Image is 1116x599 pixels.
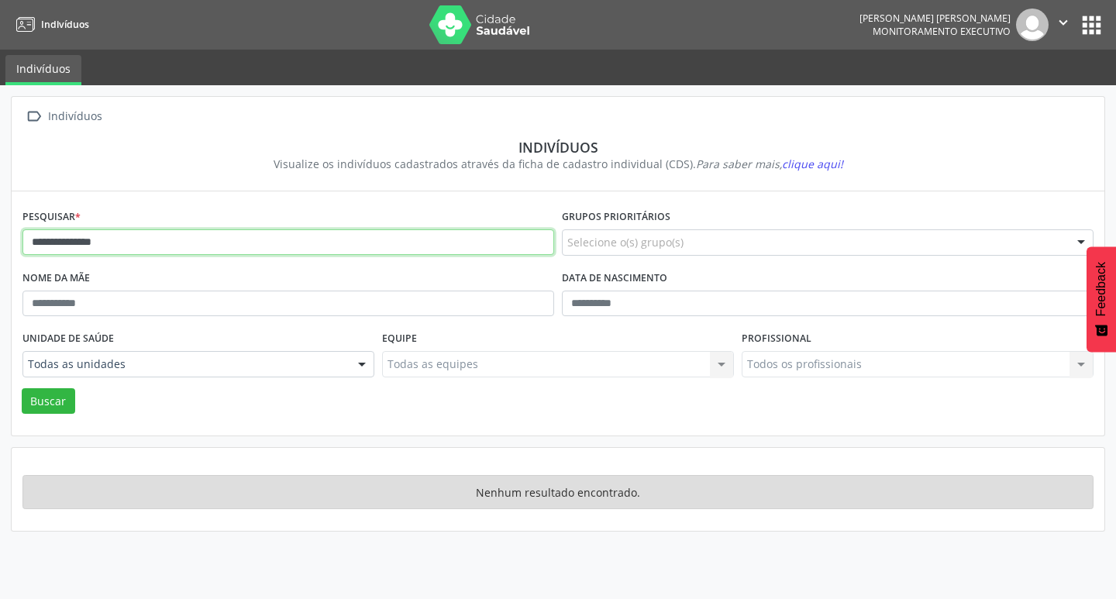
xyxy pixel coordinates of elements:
[1055,14,1072,31] i: 
[33,156,1083,172] div: Visualize os indivíduos cadastrados através da ficha de cadastro individual (CDS).
[382,327,417,351] label: Equipe
[567,234,684,250] span: Selecione o(s) grupo(s)
[33,139,1083,156] div: Indivíduos
[873,25,1011,38] span: Monitoramento Executivo
[28,356,343,372] span: Todas as unidades
[1094,262,1108,316] span: Feedback
[782,157,843,171] span: clique aqui!
[562,267,667,291] label: Data de nascimento
[1078,12,1105,39] button: apps
[22,388,75,415] button: Buscar
[22,267,90,291] label: Nome da mãe
[22,105,45,128] i: 
[859,12,1011,25] div: [PERSON_NAME] [PERSON_NAME]
[22,327,114,351] label: Unidade de saúde
[1049,9,1078,41] button: 
[45,105,105,128] div: Indivíduos
[22,475,1094,509] div: Nenhum resultado encontrado.
[742,327,811,351] label: Profissional
[696,157,843,171] i: Para saber mais,
[562,205,670,229] label: Grupos prioritários
[22,205,81,229] label: Pesquisar
[1016,9,1049,41] img: img
[41,18,89,31] span: Indivíduos
[1087,246,1116,352] button: Feedback - Mostrar pesquisa
[22,105,105,128] a:  Indivíduos
[5,55,81,85] a: Indivíduos
[11,12,89,37] a: Indivíduos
